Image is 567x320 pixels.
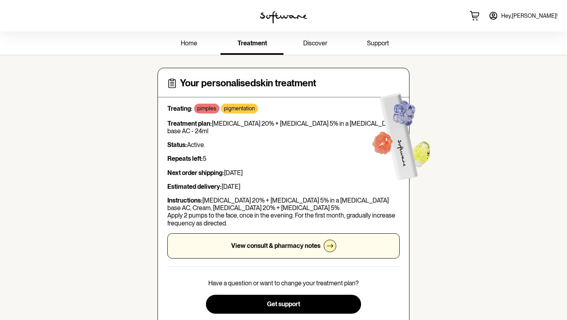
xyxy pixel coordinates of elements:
[167,141,400,149] p: Active.
[346,33,409,55] a: support
[167,169,224,177] strong: Next order shipping:
[167,120,212,127] strong: Treatment plan:
[167,183,400,190] p: [DATE]
[167,120,400,135] p: [MEDICAL_DATA] 20% + [MEDICAL_DATA] 5% in a [MEDICAL_DATA] base AC - 24ml
[180,78,316,89] h4: Your personalised skin treatment
[206,295,361,314] button: Get support
[220,33,283,55] a: treatment
[260,11,307,24] img: software logo
[356,78,444,191] img: Software treatment bottle
[167,141,187,149] strong: Status:
[237,39,267,47] span: treatment
[197,105,216,112] p: pimples
[167,155,400,162] p: 5
[283,33,346,55] a: discover
[167,197,400,227] p: [MEDICAL_DATA] 20% + [MEDICAL_DATA] 5% in a [MEDICAL_DATA] base AC, Cream, [MEDICAL_DATA] 20% + [...
[267,300,300,308] span: Get support
[167,105,193,112] strong: Treating:
[501,13,558,19] span: Hey, [PERSON_NAME] !
[181,39,197,47] span: home
[303,39,327,47] span: discover
[167,183,222,190] strong: Estimated delivery:
[167,197,202,204] strong: Instructions:
[367,39,389,47] span: support
[224,105,255,112] p: pigmentation
[167,169,400,177] p: [DATE]
[231,242,321,249] p: View consult & pharmacy notes
[157,33,220,55] a: home
[208,279,359,287] p: Have a question or want to change your treatment plan?
[167,155,203,162] strong: Repeats left:
[484,6,562,25] a: Hey,[PERSON_NAME]!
